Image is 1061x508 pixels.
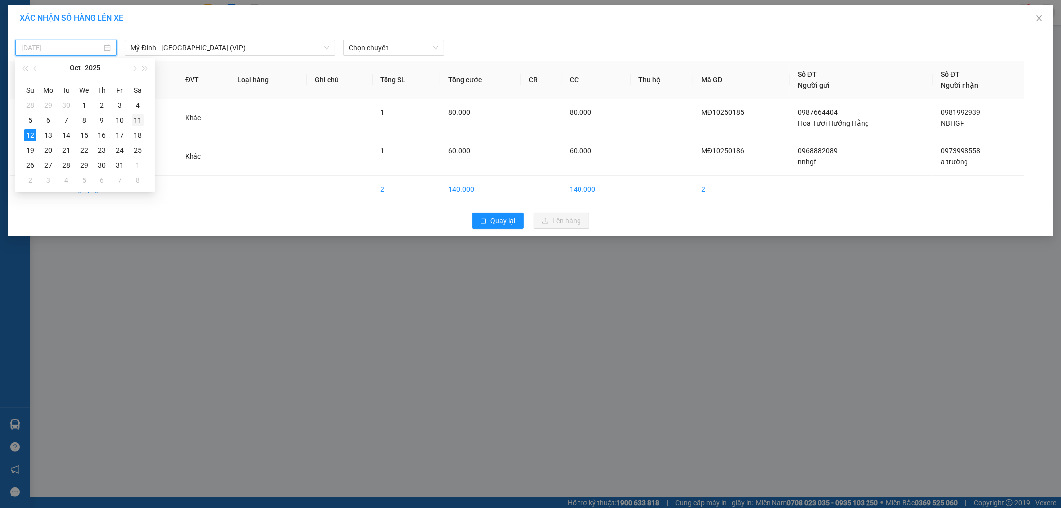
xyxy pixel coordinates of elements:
span: MĐ10250185 [701,108,744,116]
td: 2025-10-04 [129,98,147,113]
div: 20 [42,144,54,156]
td: 2025-10-10 [111,113,129,128]
td: 1 [10,99,58,137]
th: We [75,82,93,98]
td: 2025-11-07 [111,173,129,188]
div: 25 [132,144,144,156]
div: 3 [42,174,54,186]
td: 2025-10-11 [129,113,147,128]
td: 2025-11-08 [129,173,147,188]
td: 140.000 [562,176,631,203]
th: Th [93,82,111,98]
span: Số ĐT [941,70,960,78]
div: 28 [24,100,36,111]
td: 2025-10-01 [75,98,93,113]
span: 1 [381,147,385,155]
div: 13 [42,129,54,141]
button: uploadLên hàng [534,213,589,229]
th: Tổng SL [373,61,440,99]
td: 2025-10-15 [75,128,93,143]
div: 16 [96,129,108,141]
div: 30 [96,159,108,171]
div: 6 [42,114,54,126]
span: nnhgf [798,158,816,166]
th: Tổng cước [440,61,521,99]
th: CR [521,61,562,99]
th: Loại hàng [229,61,307,99]
span: 0973998558 [941,147,980,155]
div: 30 [60,100,72,111]
div: 7 [60,114,72,126]
span: Người gửi [798,81,830,89]
td: 2025-10-28 [57,158,75,173]
td: 2025-10-24 [111,143,129,158]
span: 80.000 [570,108,592,116]
div: 8 [78,114,90,126]
div: 21 [60,144,72,156]
th: Mã GD [693,61,790,99]
span: XÁC NHẬN SỐ HÀNG LÊN XE [20,13,123,23]
td: 2025-10-13 [39,128,57,143]
td: 2025-10-02 [93,98,111,113]
div: 27 [42,159,54,171]
div: 17 [114,129,126,141]
span: 60.000 [448,147,470,155]
span: 60.000 [570,147,592,155]
td: 2025-10-20 [39,143,57,158]
div: 28 [60,159,72,171]
td: 2025-10-31 [111,158,129,173]
td: 2025-10-16 [93,128,111,143]
div: 8 [132,174,144,186]
div: 11 [132,114,144,126]
input: 12/10/2025 [21,42,102,53]
div: 12 [24,129,36,141]
td: 2025-10-23 [93,143,111,158]
span: 1 [381,108,385,116]
td: 2025-11-05 [75,173,93,188]
td: 2025-10-09 [93,113,111,128]
div: 1 [132,159,144,171]
span: 0968882089 [798,147,838,155]
td: 2025-10-08 [75,113,93,128]
div: 7 [114,174,126,186]
div: 22 [78,144,90,156]
td: 2 [693,176,790,203]
div: 3 [114,100,126,111]
td: 2025-11-02 [21,173,39,188]
td: 2025-10-07 [57,113,75,128]
td: 2025-10-18 [129,128,147,143]
th: SL [138,61,177,99]
div: 10 [114,114,126,126]
div: 23 [96,144,108,156]
div: 18 [132,129,144,141]
td: 2025-11-01 [129,158,147,173]
button: Close [1025,5,1053,33]
td: 2025-10-21 [57,143,75,158]
div: 15 [78,129,90,141]
td: 2 [373,176,440,203]
div: 29 [42,100,54,111]
th: Su [21,82,39,98]
td: 2025-10-22 [75,143,93,158]
td: 2025-10-14 [57,128,75,143]
div: 2 [96,100,108,111]
div: 24 [114,144,126,156]
td: 2025-11-03 [39,173,57,188]
td: 2025-09-28 [21,98,39,113]
th: Mo [39,82,57,98]
td: 2025-10-03 [111,98,129,113]
td: Khác [177,137,229,176]
div: 5 [24,114,36,126]
span: 80.000 [448,108,470,116]
div: 29 [78,159,90,171]
td: 2025-10-26 [21,158,39,173]
th: Ghi chú [307,61,372,99]
div: 4 [60,174,72,186]
td: 2025-09-30 [57,98,75,113]
td: 2025-10-19 [21,143,39,158]
span: Mỹ Đình - Hải Phòng (VIP) [131,40,329,55]
span: a trường [941,158,968,166]
td: 2025-10-25 [129,143,147,158]
span: rollback [480,217,487,225]
div: 9 [96,114,108,126]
